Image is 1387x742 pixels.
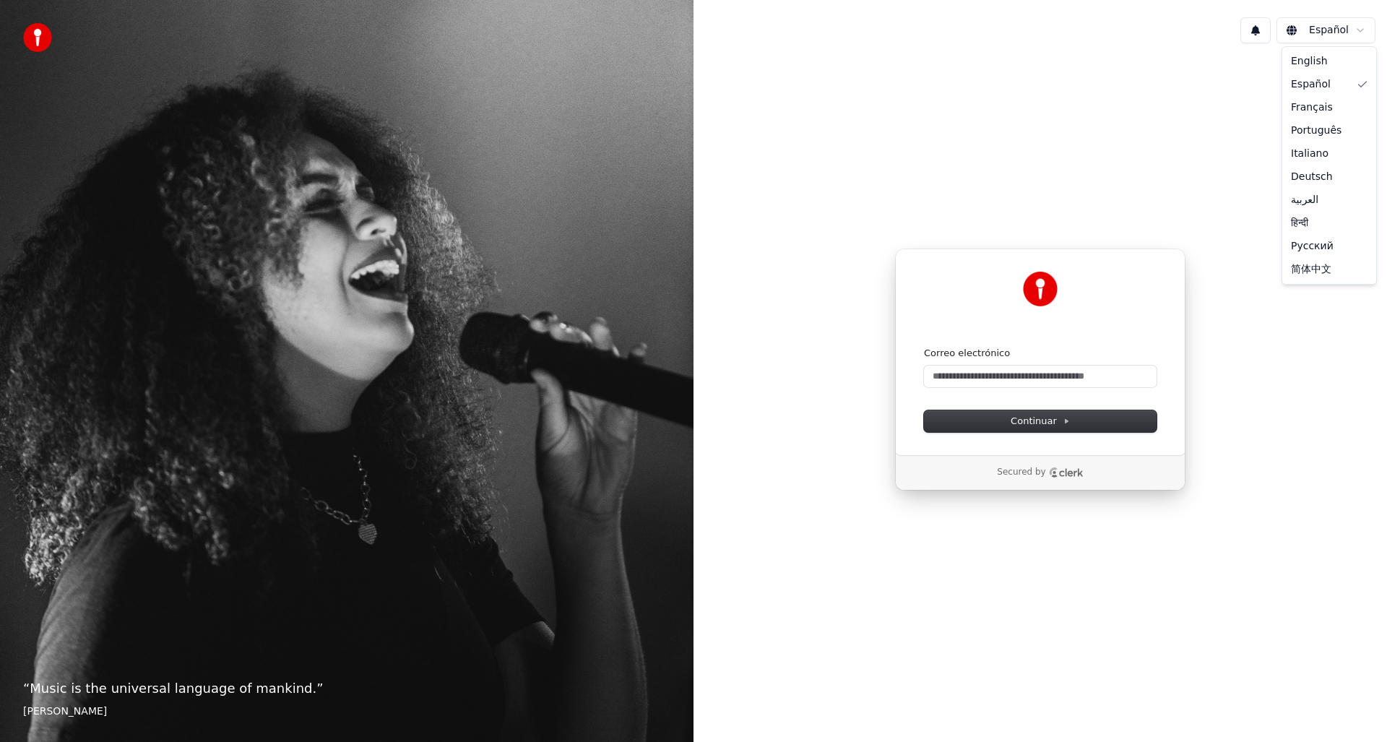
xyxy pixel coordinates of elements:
span: Español [1291,77,1331,92]
span: Français [1291,100,1333,115]
span: English [1291,54,1328,69]
span: Deutsch [1291,170,1333,184]
span: العربية [1291,193,1318,207]
span: Русский [1291,239,1334,254]
span: हिन्दी [1291,216,1308,230]
span: Português [1291,124,1341,138]
span: 简体中文 [1291,262,1331,277]
span: Italiano [1291,147,1328,161]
